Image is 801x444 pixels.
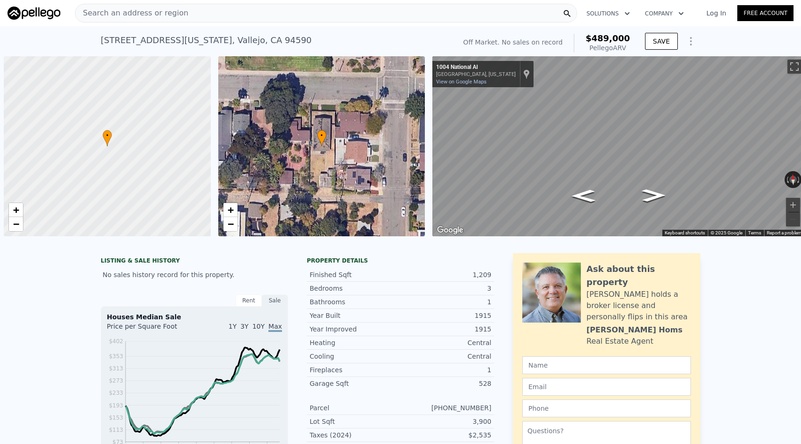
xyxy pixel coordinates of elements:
div: • [317,130,326,146]
div: Property details [307,257,494,264]
path: Go East, National Al [632,186,675,204]
tspan: $113 [109,427,123,433]
a: Zoom in [223,203,237,217]
a: Free Account [737,5,794,21]
div: Parcel [310,403,400,413]
div: Houses Median Sale [107,312,282,322]
div: Year Improved [310,324,400,334]
div: Year Built [310,311,400,320]
a: Zoom in [9,203,23,217]
span: Max [268,323,282,332]
div: [PHONE_NUMBER] [400,403,491,413]
div: Bedrooms [310,284,400,293]
button: Zoom in [786,198,800,212]
div: Sale [262,294,288,307]
div: LISTING & SALE HISTORY [101,257,288,266]
a: Zoom out [9,217,23,231]
span: 10Y [252,323,265,330]
div: 1 [400,365,491,375]
div: No sales history record for this property. [101,266,288,283]
div: Bathrooms [310,297,400,307]
div: Heating [310,338,400,347]
input: Phone [522,399,691,417]
div: 1 [400,297,491,307]
tspan: $353 [109,353,123,360]
div: 1915 [400,324,491,334]
tspan: $233 [109,390,123,396]
a: Show location on map [523,69,530,79]
div: Off Market. No sales on record [463,38,563,47]
span: $489,000 [586,33,630,43]
div: Cooling [310,352,400,361]
button: Keyboard shortcuts [665,230,705,236]
div: [STREET_ADDRESS][US_STATE] , Vallejo , CA 94590 [101,34,311,47]
span: Search an address or region [75,8,188,19]
div: 528 [400,379,491,388]
span: + [13,204,19,216]
a: View on Google Maps [436,79,487,85]
div: 3,900 [400,417,491,426]
img: Google [435,224,466,236]
path: Go West, National Al [562,187,605,205]
div: Ask about this property [586,263,691,289]
button: Zoom out [786,212,800,226]
button: Show Options [682,32,700,51]
div: [PERSON_NAME] Homs [586,324,682,336]
span: 1Y [229,323,237,330]
div: Garage Sqft [310,379,400,388]
div: 1,209 [400,270,491,279]
span: + [227,204,233,216]
span: • [317,131,326,140]
div: Finished Sqft [310,270,400,279]
button: Solutions [579,5,638,22]
div: Central [400,338,491,347]
div: Lot Sqft [310,417,400,426]
div: Fireplaces [310,365,400,375]
button: Rotate counterclockwise [785,171,790,188]
div: [PERSON_NAME] holds a broker license and personally flips in this area [586,289,691,323]
a: Zoom out [223,217,237,231]
div: Pellego ARV [586,43,630,53]
input: Name [522,356,691,374]
tspan: $313 [109,365,123,372]
tspan: $402 [109,338,123,345]
div: Price per Square Foot [107,322,194,337]
tspan: $273 [109,377,123,384]
a: Terms (opens in new tab) [748,230,761,235]
div: Taxes (2024) [310,430,400,440]
span: 3Y [240,323,248,330]
tspan: $153 [109,414,123,421]
button: Company [638,5,691,22]
div: 3 [400,284,491,293]
input: Email [522,378,691,396]
div: 1915 [400,311,491,320]
div: 1004 National Al [436,64,516,71]
div: • [103,130,112,146]
span: − [13,218,19,230]
span: • [103,131,112,140]
span: © 2025 Google [711,230,742,235]
div: [GEOGRAPHIC_DATA], [US_STATE] [436,71,516,77]
div: Real Estate Agent [586,336,653,347]
div: Central [400,352,491,361]
a: Log In [695,8,737,18]
img: Pellego [7,7,60,20]
div: $2,535 [400,430,491,440]
tspan: $193 [109,402,123,409]
button: Reset the view [789,171,797,188]
button: SAVE [645,33,678,50]
div: Rent [236,294,262,307]
a: Open this area in Google Maps (opens a new window) [435,224,466,236]
span: − [227,218,233,230]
